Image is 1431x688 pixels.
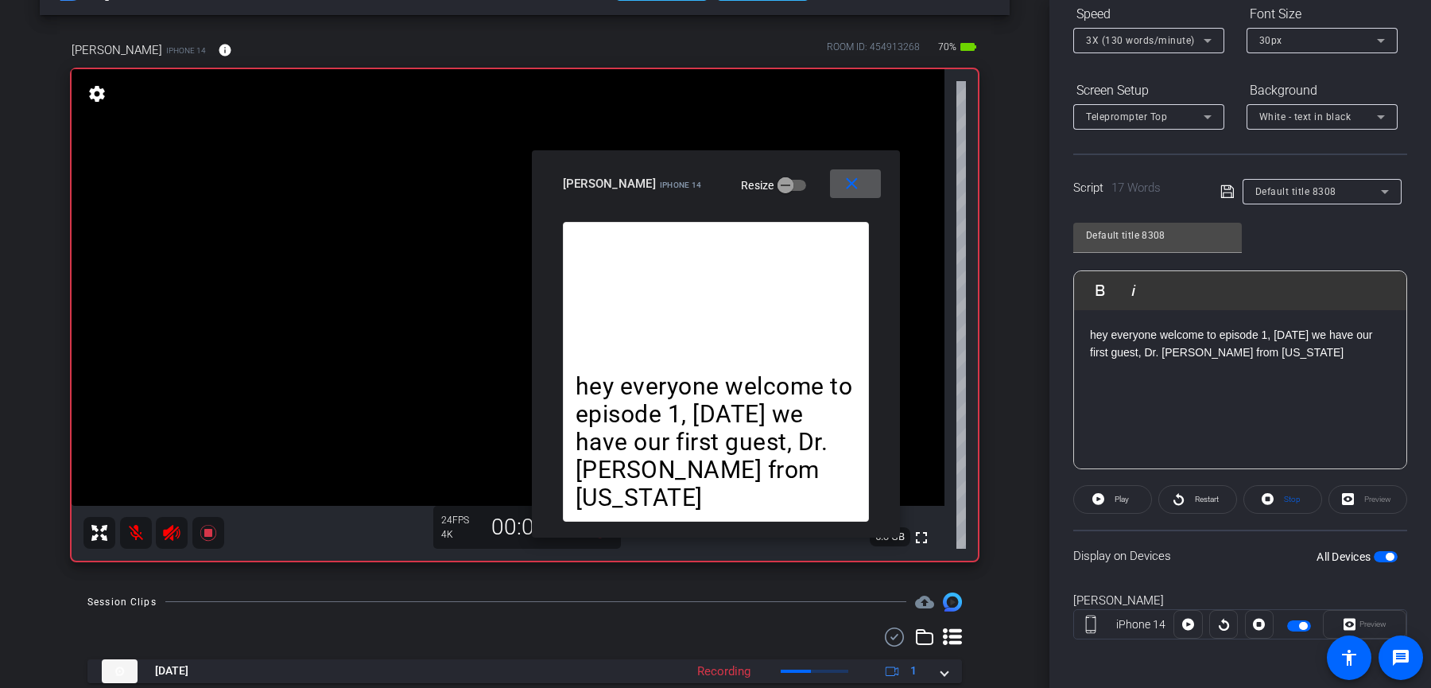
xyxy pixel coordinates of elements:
[218,43,232,57] mat-icon: info
[915,593,934,612] mat-icon: cloud_upload
[741,177,778,193] label: Resize
[1115,495,1129,503] span: Play
[563,177,656,191] span: [PERSON_NAME]
[936,34,959,60] span: 70%
[1073,77,1224,104] div: Screen Setup
[1247,1,1398,28] div: Font Size
[452,515,469,526] span: FPS
[943,593,962,612] img: Session clips
[1073,1,1224,28] div: Speed
[481,514,588,541] div: 00:00:10
[72,41,162,59] span: [PERSON_NAME]
[1086,35,1195,46] span: 3X (130 words/minute)
[1340,648,1359,667] mat-icon: accessibility
[1247,77,1398,104] div: Background
[1111,181,1161,195] span: 17 Words
[1119,274,1149,306] button: Italic (⌘I)
[87,594,157,610] div: Session Clips
[166,45,206,56] span: iPhone 14
[1085,274,1115,306] button: Bold (⌘B)
[1073,592,1407,610] div: [PERSON_NAME]
[915,593,934,612] span: Destinations for your clips
[1259,111,1351,122] span: White - text in black
[1195,495,1219,503] span: Restart
[660,181,701,189] span: iPhone 14
[1073,530,1407,581] div: Display on Devices
[1391,648,1410,667] mat-icon: message
[1107,616,1174,633] div: iPhone 14
[1317,549,1374,565] label: All Devices
[827,40,920,63] div: ROOM ID: 454913268
[912,528,931,547] mat-icon: fullscreen
[86,84,108,103] mat-icon: settings
[155,663,188,679] span: [DATE]
[441,514,481,527] div: 24
[1255,186,1336,197] span: Default title 8308
[1284,495,1301,503] span: Stop
[959,37,978,56] mat-icon: battery_std
[1086,226,1229,245] input: Title
[576,372,856,511] p: hey everyone welcome to episode 1, [DATE] we have our first guest, Dr. [PERSON_NAME] from [US_STATE]
[910,663,917,679] span: 1
[102,659,138,683] img: thumb-nail
[1086,111,1167,122] span: Teleprompter Top
[689,663,758,681] div: Recording
[1090,326,1390,362] p: hey everyone welcome to episode 1, [DATE] we have our first guest, Dr. [PERSON_NAME] from [US_STATE]
[1259,35,1282,46] span: 30px
[842,174,862,194] mat-icon: close
[441,528,481,541] div: 4K
[1073,179,1198,197] div: Script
